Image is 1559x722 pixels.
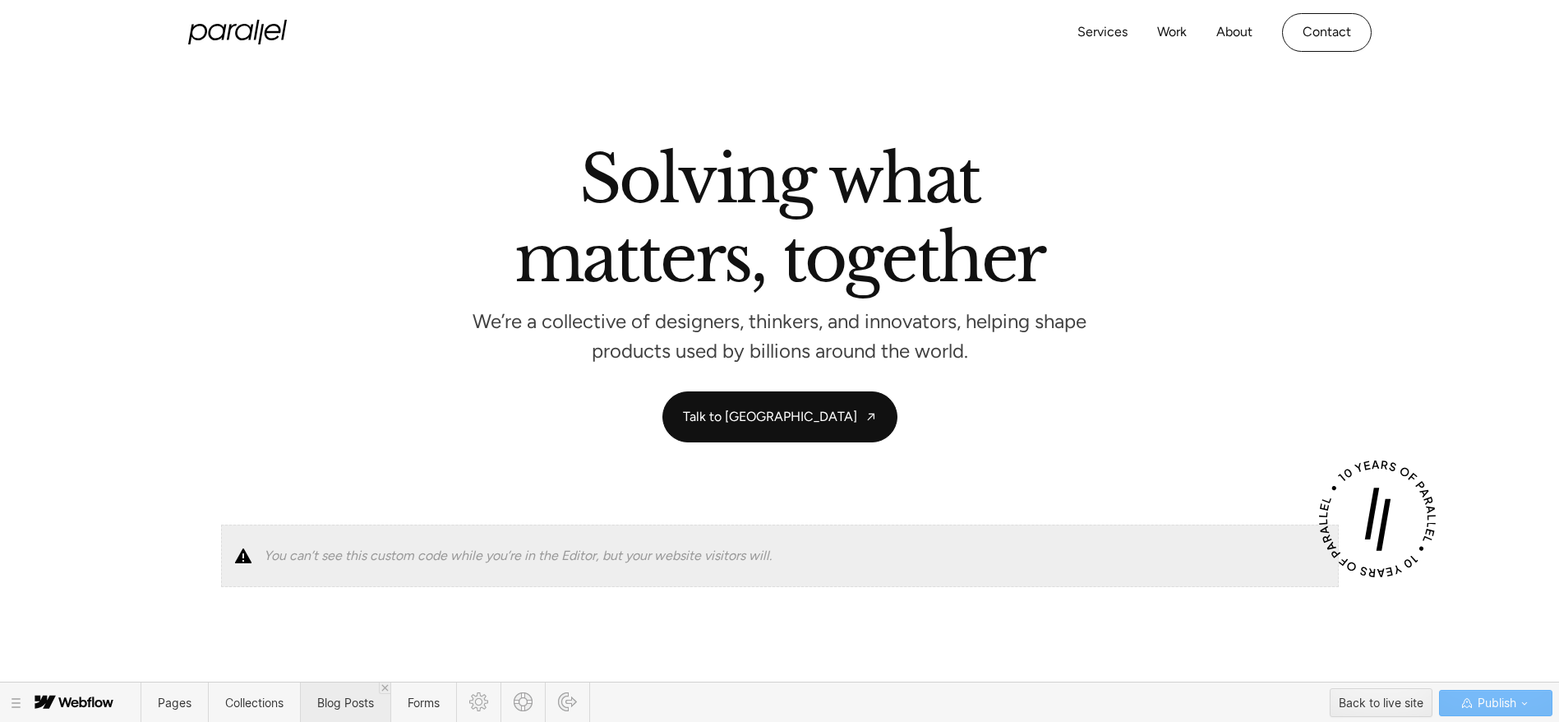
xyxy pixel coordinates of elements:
button: Back to live site [1330,688,1432,717]
div: Back to live site [1339,691,1423,715]
span: Publish [1474,691,1516,715]
span: Collections [225,696,284,710]
span: Pages [158,696,191,710]
h2: Solving what matters, together [514,147,1045,298]
a: Contact [1282,13,1372,52]
a: home [188,20,287,44]
button: Publish [1439,690,1552,716]
a: Services [1077,21,1128,44]
span: Forms [408,696,440,710]
span: Blog Posts [317,696,374,710]
a: Work [1157,21,1187,44]
p: We’re a collective of designers, thinkers, and innovators, helping shape products used by billion... [472,315,1088,359]
a: Close 'Blog Posts' tab [379,683,390,694]
a: About [1216,21,1252,44]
